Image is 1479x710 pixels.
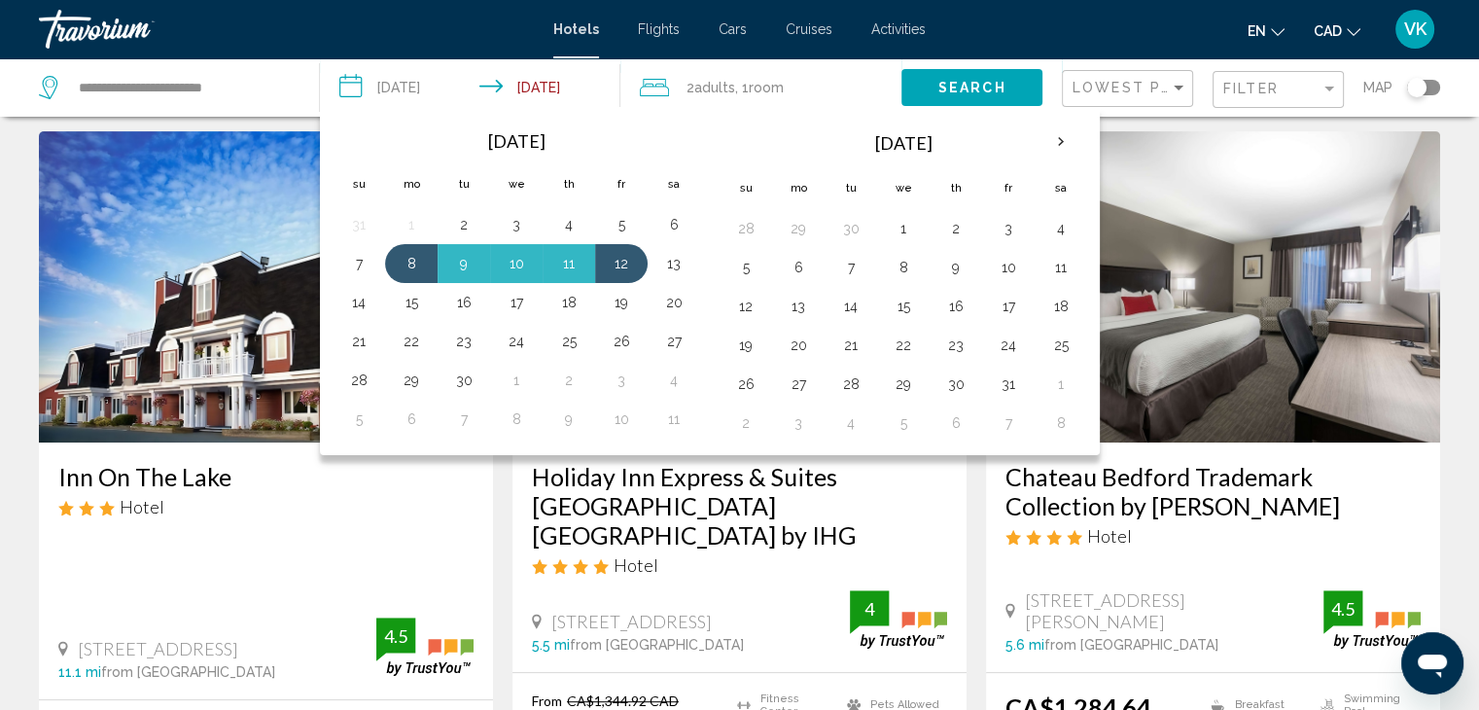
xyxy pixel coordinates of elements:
button: Day 2 [940,215,971,242]
button: Day 12 [730,293,761,320]
button: Day 13 [658,250,689,277]
button: Day 4 [553,211,584,238]
span: 5.6 mi [1005,637,1044,653]
span: 2 [687,74,735,101]
button: Day 8 [501,406,532,433]
a: Holiday Inn Express & Suites [GEOGRAPHIC_DATA] [GEOGRAPHIC_DATA] by IHG [532,462,947,550]
mat-select: Sort by [1073,81,1187,97]
a: Cruises [786,21,832,37]
button: Day 25 [1045,332,1076,359]
button: Day 19 [730,332,761,359]
span: [STREET_ADDRESS][PERSON_NAME] [1025,589,1323,632]
button: Change language [1248,17,1285,45]
button: Check-in date: Sep 8, 2025 Check-out date: Sep 12, 2025 [320,58,620,117]
button: Day 15 [396,289,427,316]
span: Search [938,81,1006,96]
th: [DATE] [385,120,648,162]
button: Day 5 [343,406,374,433]
button: Day 7 [835,254,866,281]
button: Day 10 [501,250,532,277]
button: Day 8 [1045,409,1076,437]
button: Day 31 [343,211,374,238]
button: Day 26 [730,371,761,398]
button: Day 4 [1045,215,1076,242]
button: Day 1 [396,211,427,238]
button: Day 6 [783,254,814,281]
button: Day 20 [658,289,689,316]
span: Filter [1223,81,1279,96]
button: Day 21 [343,328,374,355]
button: User Menu [1390,9,1440,50]
button: Day 2 [730,409,761,437]
span: Adults [694,80,735,95]
a: Flights [638,21,680,37]
button: Day 8 [396,250,427,277]
del: CA$1,344.92 CAD [567,692,679,709]
button: Day 2 [448,211,479,238]
span: CAD [1314,23,1342,39]
button: Day 30 [940,371,971,398]
button: Day 19 [606,289,637,316]
button: Day 25 [553,328,584,355]
div: 4.5 [1323,597,1362,621]
img: Hotel image [39,131,493,443]
button: Day 3 [501,211,532,238]
th: [DATE] [772,120,1035,166]
h3: Inn On The Lake [58,462,474,491]
span: Hotel [120,496,164,517]
button: Day 16 [940,293,971,320]
span: from [GEOGRAPHIC_DATA] [570,637,744,653]
div: 4 star Hotel [532,554,947,576]
span: Hotel [614,554,658,576]
button: Day 22 [396,328,427,355]
span: from [GEOGRAPHIC_DATA] [101,664,275,680]
img: trustyou-badge.svg [850,590,947,648]
button: Day 5 [730,254,761,281]
button: Day 7 [343,250,374,277]
button: Day 5 [606,211,637,238]
button: Day 13 [783,293,814,320]
iframe: Кнопка запуска окна обмена сообщениями [1401,632,1463,694]
button: Day 12 [606,250,637,277]
button: Day 7 [448,406,479,433]
span: Hotel [1087,525,1132,547]
span: From [532,692,562,709]
span: 11.1 mi [58,664,101,680]
button: Day 10 [606,406,637,433]
button: Day 11 [658,406,689,433]
button: Day 20 [783,332,814,359]
button: Day 16 [448,289,479,316]
button: Day 28 [835,371,866,398]
div: 4 star Hotel [1005,525,1421,547]
button: Day 10 [993,254,1024,281]
button: Day 17 [993,293,1024,320]
span: [STREET_ADDRESS] [78,638,238,659]
span: Room [749,80,784,95]
img: Hotel image [986,131,1440,443]
span: from [GEOGRAPHIC_DATA] [1044,637,1218,653]
button: Day 4 [658,367,689,394]
a: Chateau Bedford Trademark Collection by [PERSON_NAME] [1005,462,1421,520]
button: Day 11 [553,250,584,277]
button: Filter [1213,70,1344,110]
span: Map [1363,74,1392,101]
div: 4 [850,597,889,621]
button: Day 5 [888,409,919,437]
button: Day 29 [888,371,919,398]
button: Day 23 [940,332,971,359]
a: Activities [871,21,926,37]
a: Cars [719,21,747,37]
button: Day 15 [888,293,919,320]
button: Day 24 [993,332,1024,359]
span: , 1 [735,74,784,101]
span: VK [1404,19,1426,39]
button: Search [901,69,1042,105]
span: [STREET_ADDRESS] [551,611,712,632]
button: Day 14 [343,289,374,316]
button: Day 24 [501,328,532,355]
